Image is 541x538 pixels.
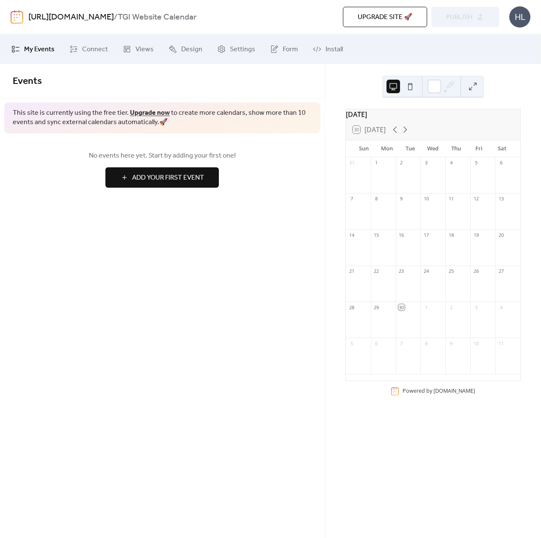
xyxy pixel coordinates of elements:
[423,196,429,202] div: 10
[348,160,355,166] div: 31
[346,109,520,119] div: [DATE]
[375,140,398,157] div: Mon
[348,232,355,238] div: 14
[181,44,202,55] span: Design
[498,304,504,311] div: 4
[373,268,380,275] div: 22
[444,140,467,157] div: Thu
[423,268,429,275] div: 24
[422,140,444,157] div: Wed
[135,44,154,55] span: Views
[114,9,118,25] b: /
[498,160,504,166] div: 6
[211,38,262,61] a: Settings
[467,140,490,157] div: Fri
[473,340,479,347] div: 10
[373,160,380,166] div: 1
[473,196,479,202] div: 12
[63,38,114,61] a: Connect
[423,232,429,238] div: 17
[105,167,219,188] button: Add Your First Event
[343,7,427,27] button: Upgrade site 🚀
[373,196,380,202] div: 8
[24,44,55,55] span: My Events
[398,140,421,157] div: Tue
[373,304,380,311] div: 29
[162,38,209,61] a: Design
[448,196,454,202] div: 11
[348,340,355,347] div: 5
[491,140,513,157] div: Sat
[448,268,454,275] div: 25
[348,304,355,311] div: 28
[398,340,405,347] div: 7
[403,388,475,395] div: Powered by
[5,38,61,61] a: My Events
[398,232,405,238] div: 16
[423,304,429,311] div: 1
[264,38,304,61] a: Form
[283,44,298,55] span: Form
[230,44,255,55] span: Settings
[498,196,504,202] div: 13
[13,108,312,128] span: This site is currently using the free tier. to create more calendars, show more than 10 events an...
[28,9,114,25] a: [URL][DOMAIN_NAME]
[373,232,380,238] div: 15
[348,268,355,275] div: 21
[433,388,475,395] a: [DOMAIN_NAME]
[473,160,479,166] div: 5
[498,340,504,347] div: 11
[509,6,530,28] div: HL
[130,106,170,119] a: Upgrade now
[498,268,504,275] div: 27
[448,304,454,311] div: 2
[82,44,108,55] span: Connect
[448,232,454,238] div: 18
[473,268,479,275] div: 26
[398,196,405,202] div: 9
[118,9,196,25] b: TGI Website Calendar
[373,340,380,347] div: 6
[116,38,160,61] a: Views
[306,38,349,61] a: Install
[13,151,312,161] span: No events here yet. Start by adding your first one!
[11,10,23,24] img: logo
[398,160,405,166] div: 2
[13,167,312,188] a: Add Your First Event
[358,12,412,22] span: Upgrade site 🚀
[473,304,479,311] div: 3
[353,140,375,157] div: Sun
[448,340,454,347] div: 9
[448,160,454,166] div: 4
[423,160,429,166] div: 3
[13,72,42,91] span: Events
[498,232,504,238] div: 20
[423,340,429,347] div: 8
[473,232,479,238] div: 19
[398,304,405,311] div: 30
[348,196,355,202] div: 7
[132,173,204,183] span: Add Your First Event
[326,44,343,55] span: Install
[398,268,405,275] div: 23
